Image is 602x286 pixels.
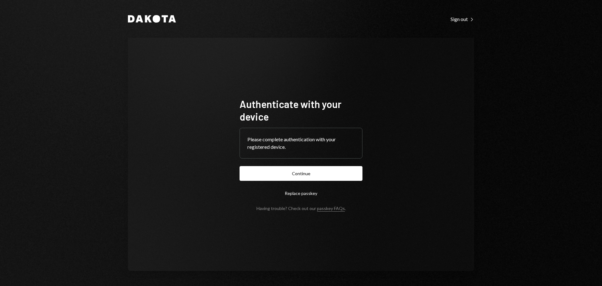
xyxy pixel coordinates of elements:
[240,98,362,123] h1: Authenticate with your device
[451,15,474,22] a: Sign out
[240,186,362,201] button: Replace passkey
[256,206,346,211] div: Having trouble? Check out our .
[240,166,362,181] button: Continue
[451,16,474,22] div: Sign out
[247,136,355,151] div: Please complete authentication with your registered device.
[317,206,345,212] a: passkey FAQs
